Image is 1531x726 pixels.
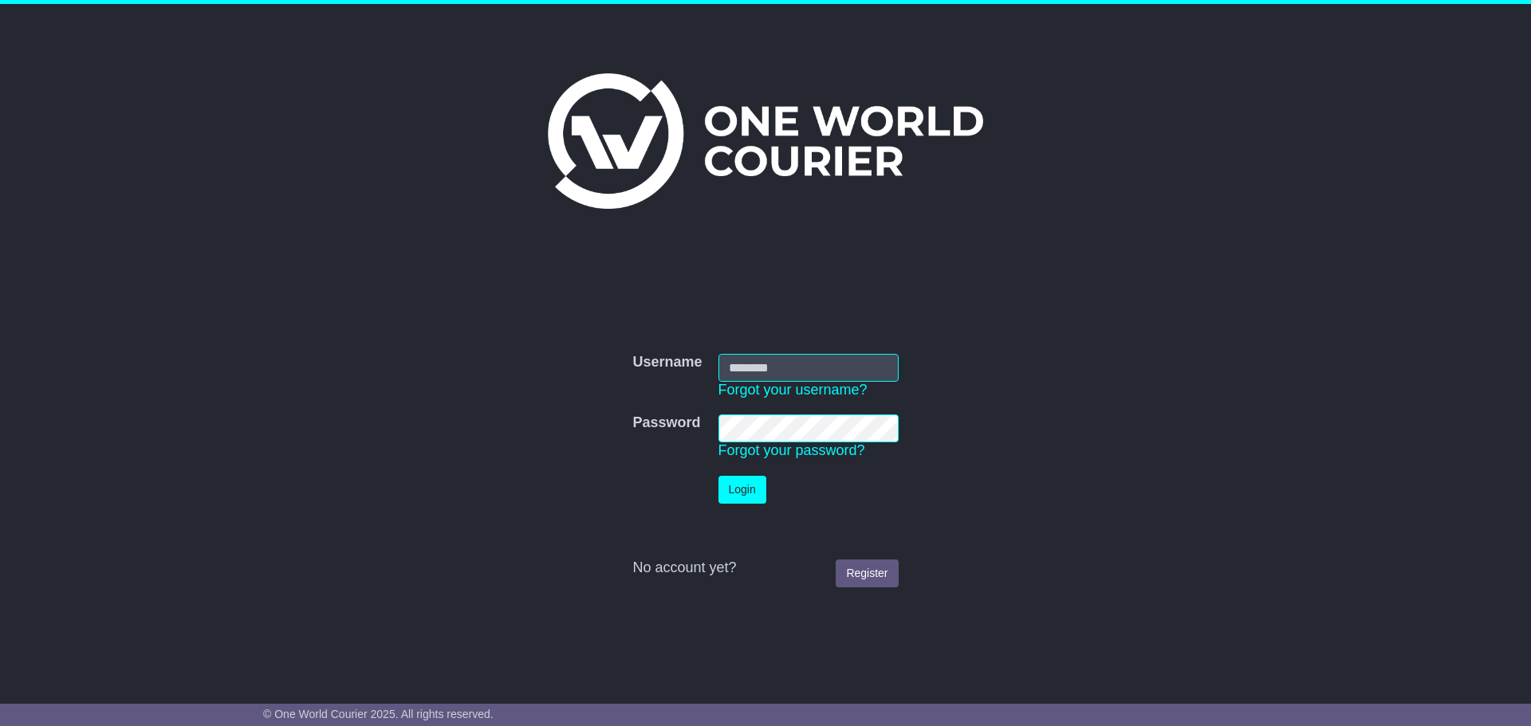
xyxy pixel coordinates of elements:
label: Username [632,354,702,371]
div: No account yet? [632,559,898,577]
span: © One World Courier 2025. All rights reserved. [263,708,494,720]
a: Forgot your username? [718,382,868,398]
button: Login [718,476,766,504]
img: One World [548,73,983,209]
label: Password [632,414,700,432]
a: Forgot your password? [718,442,865,458]
a: Register [836,559,898,587]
